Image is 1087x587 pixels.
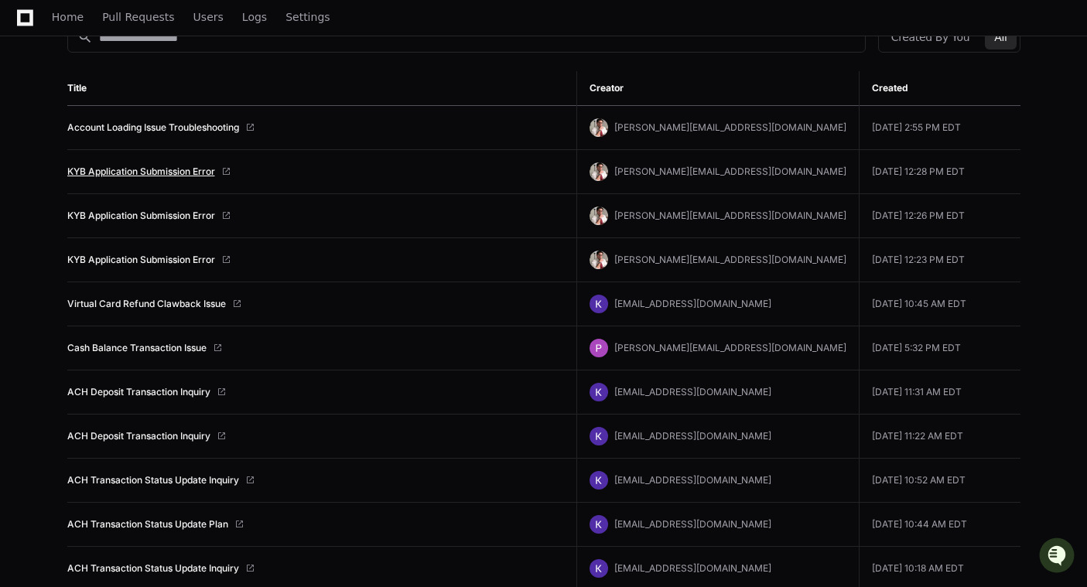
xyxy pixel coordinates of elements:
button: Start new chat [263,120,282,138]
img: ACg8ocLr5ocjS_DnUyfbXRNw75xRvVUWooYLev62PzYbnSNZmqzyVjIU=s96-c [590,118,608,137]
a: ACH Deposit Transaction Inquiry [67,430,210,442]
a: KYB Application Submission Error [67,166,215,178]
a: Powered byPylon [109,162,187,174]
span: Settings [285,12,330,22]
td: [DATE] 10:52 AM EDT [860,459,1020,503]
a: ACH Transaction Status Update Inquiry [67,474,239,486]
img: ACg8ocKYBhpekE0Hyv2bVe9YHZFFy8zuSV2tFDBhb5Gf1w93xO_wjg=s96-c [590,427,608,445]
a: Cash Balance Transaction Issue [67,342,207,354]
span: [EMAIL_ADDRESS][DOMAIN_NAME] [614,430,771,442]
td: [DATE] 5:32 PM EDT [860,326,1020,370]
span: [EMAIL_ADDRESS][DOMAIN_NAME] [614,298,771,309]
span: [EMAIL_ADDRESS][DOMAIN_NAME] [614,518,771,530]
img: PlayerZero [15,15,46,46]
span: Home [52,12,84,22]
span: Pull Requests [102,12,174,22]
span: [PERSON_NAME][EMAIL_ADDRESS][DOMAIN_NAME] [614,342,846,353]
img: ACg8ocLr5ocjS_DnUyfbXRNw75xRvVUWooYLev62PzYbnSNZmqzyVjIU=s96-c [590,206,608,225]
td: [DATE] 11:31 AM EDT [860,370,1020,415]
td: [DATE] 12:23 PM EDT [860,238,1020,282]
span: Logs [242,12,267,22]
th: Creator [577,71,860,106]
td: [DATE] 2:55 PM EDT [860,106,1020,150]
img: 1756235613930-3d25f9e4-fa56-45dd-b3ad-e072dfbd1548 [15,115,43,143]
a: ACH Deposit Transaction Inquiry [67,386,210,398]
span: [PERSON_NAME][EMAIL_ADDRESS][DOMAIN_NAME] [614,166,846,177]
img: ACg8ocLr5ocjS_DnUyfbXRNw75xRvVUWooYLev62PzYbnSNZmqzyVjIU=s96-c [590,251,608,269]
iframe: Open customer support [1037,536,1079,578]
span: Users [193,12,224,22]
a: Virtual Card Refund Clawback Issue [67,298,226,310]
td: [DATE] 10:45 AM EDT [860,282,1020,326]
a: ACH Transaction Status Update Plan [67,518,228,531]
span: [EMAIL_ADDRESS][DOMAIN_NAME] [614,474,771,486]
span: [PERSON_NAME][EMAIL_ADDRESS][DOMAIN_NAME] [614,210,846,221]
img: ACg8ocKYBhpekE0Hyv2bVe9YHZFFy8zuSV2tFDBhb5Gf1w93xO_wjg=s96-c [590,295,608,313]
img: ACg8ocLr5ocjS_DnUyfbXRNw75xRvVUWooYLev62PzYbnSNZmqzyVjIU=s96-c [590,162,608,181]
th: Title [67,71,577,106]
span: [EMAIL_ADDRESS][DOMAIN_NAME] [614,386,771,398]
th: Created [860,71,1020,106]
span: [EMAIL_ADDRESS][DOMAIN_NAME] [614,562,771,574]
a: KYB Application Submission Error [67,210,215,222]
a: KYB Application Submission Error [67,254,215,266]
td: [DATE] 11:22 AM EDT [860,415,1020,459]
button: Created By You [882,25,979,49]
td: [DATE] 12:28 PM EDT [860,150,1020,194]
img: ACg8ocKYBhpekE0Hyv2bVe9YHZFFy8zuSV2tFDBhb5Gf1w93xO_wjg=s96-c [590,559,608,578]
div: Start new chat [53,115,254,131]
span: [PERSON_NAME][EMAIL_ADDRESS][DOMAIN_NAME] [614,254,846,265]
a: Account Loading Issue Troubleshooting [67,121,239,134]
img: ACg8ocKYBhpekE0Hyv2bVe9YHZFFy8zuSV2tFDBhb5Gf1w93xO_wjg=s96-c [590,515,608,534]
div: Welcome [15,62,282,87]
span: [PERSON_NAME][EMAIL_ADDRESS][DOMAIN_NAME] [614,121,846,133]
td: [DATE] 12:26 PM EDT [860,194,1020,238]
div: We're available if you need us! [53,131,196,143]
img: ACg8ocKYBhpekE0Hyv2bVe9YHZFFy8zuSV2tFDBhb5Gf1w93xO_wjg=s96-c [590,471,608,490]
button: All [985,25,1016,49]
img: ACg8ocJA9PJr1KLZgclAnrzZuEv3h5WI3Kom70sixRd7AbMHj-sukw=s96-c [590,339,608,357]
mat-icon: search [77,29,93,45]
td: [DATE] 10:44 AM EDT [860,503,1020,547]
span: Pylon [154,162,187,174]
img: ACg8ocKYBhpekE0Hyv2bVe9YHZFFy8zuSV2tFDBhb5Gf1w93xO_wjg=s96-c [590,383,608,401]
a: ACH Transaction Status Update Inquiry [67,562,239,575]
